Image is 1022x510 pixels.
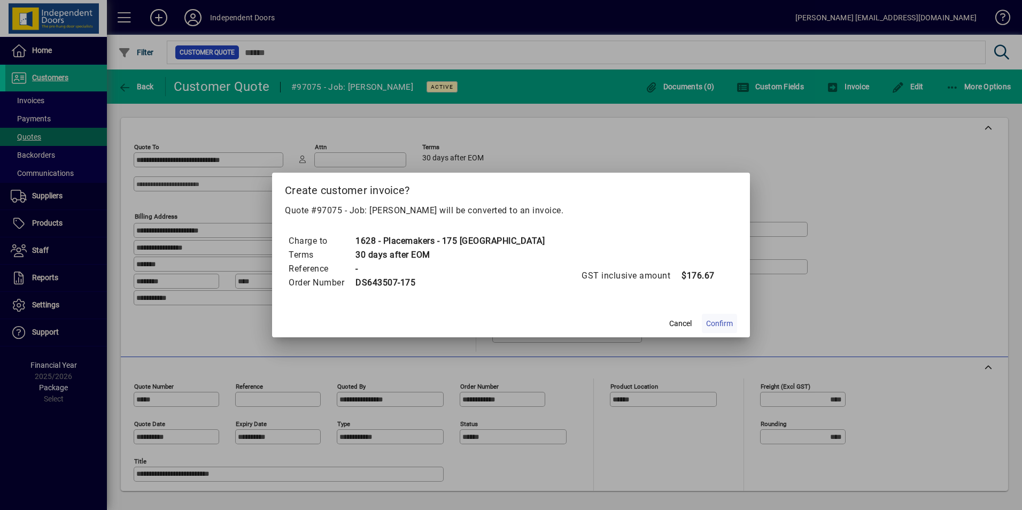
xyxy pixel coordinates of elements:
td: - [355,262,545,276]
button: Cancel [663,314,698,333]
td: $176.67 [681,269,724,283]
td: GST inclusive amount [581,269,681,283]
td: 30 days after EOM [355,248,545,262]
button: Confirm [702,314,737,333]
td: Reference [288,262,355,276]
td: Charge to [288,234,355,248]
span: Cancel [669,318,692,329]
span: Confirm [706,318,733,329]
td: Terms [288,248,355,262]
td: 1628 - Placemakers - 175 [GEOGRAPHIC_DATA] [355,234,545,248]
td: Order Number [288,276,355,290]
td: DS643507-175 [355,276,545,290]
p: Quote #97075 - Job: [PERSON_NAME] will be converted to an invoice. [285,204,737,217]
h2: Create customer invoice? [272,173,750,204]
